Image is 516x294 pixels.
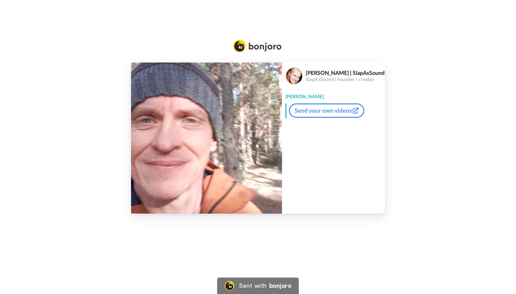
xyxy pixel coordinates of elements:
[282,90,385,100] div: [PERSON_NAME]
[306,77,385,82] div: SlapAsSound | founder | creator
[286,68,302,84] img: Profile Image
[306,69,385,76] div: [PERSON_NAME] | SlapAsSound
[131,63,282,214] img: 75b5fc3e-2843-4fe1-9f59-280c4acea4f8-thumb.jpg
[289,103,364,118] a: Send your own videos
[233,40,281,52] img: Bonjoro Logo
